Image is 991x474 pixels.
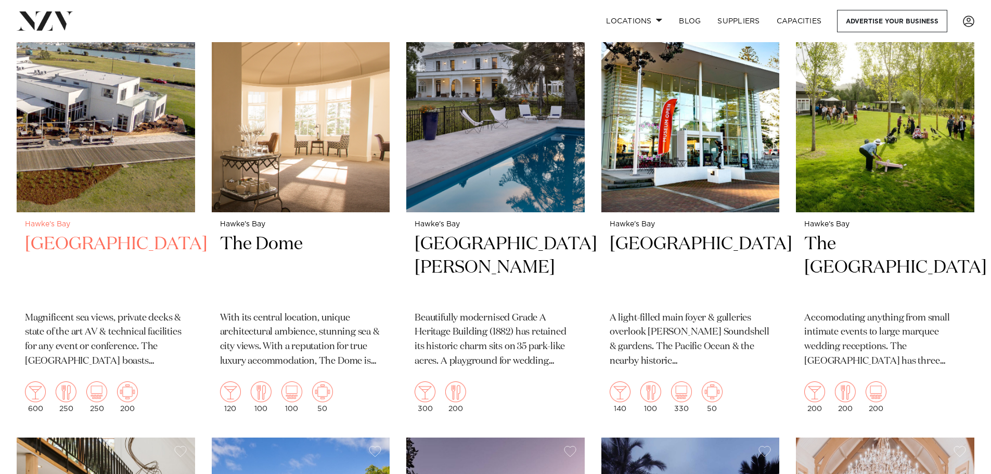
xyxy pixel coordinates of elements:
[415,233,576,303] h2: [GEOGRAPHIC_DATA][PERSON_NAME]
[837,10,947,32] a: Advertise your business
[640,381,661,402] img: dining.png
[804,381,825,413] div: 200
[86,381,107,413] div: 250
[220,381,241,402] img: cocktail.png
[251,381,272,413] div: 100
[610,221,771,228] small: Hawke's Bay
[866,381,886,402] img: theatre.png
[220,311,382,369] p: With its central location, unique architectural ambience, stunning sea & city views. With a reput...
[415,381,435,402] img: cocktail.png
[445,381,466,402] img: dining.png
[25,233,187,303] h2: [GEOGRAPHIC_DATA]
[804,381,825,402] img: cocktail.png
[835,381,856,413] div: 200
[445,381,466,413] div: 200
[671,10,709,32] a: BLOG
[835,381,856,402] img: dining.png
[220,381,241,413] div: 120
[312,381,333,413] div: 50
[671,381,692,402] img: theatre.png
[415,311,576,369] p: Beautifully modernised Grade A Heritage Building (1882) has retained its historic charm sits on 3...
[25,381,46,413] div: 600
[702,381,723,413] div: 50
[312,381,333,402] img: meeting.png
[804,221,966,228] small: Hawke's Bay
[86,381,107,402] img: theatre.png
[251,381,272,402] img: dining.png
[804,311,966,369] p: Accomodating anything from small intimate events to large marquee wedding receptions. The [GEOGRA...
[415,381,435,413] div: 300
[702,381,723,402] img: meeting.png
[25,221,187,228] small: Hawke's Bay
[220,221,382,228] small: Hawke's Bay
[17,11,73,30] img: nzv-logo.png
[415,221,576,228] small: Hawke's Bay
[56,381,76,413] div: 250
[56,381,76,402] img: dining.png
[25,311,187,369] p: Magnificent sea views, private decks & state of the art AV & technical facilities for any event o...
[117,381,138,413] div: 200
[640,381,661,413] div: 100
[768,10,830,32] a: Capacities
[610,233,771,303] h2: [GEOGRAPHIC_DATA]
[804,233,966,303] h2: The [GEOGRAPHIC_DATA]
[598,10,671,32] a: Locations
[866,381,886,413] div: 200
[117,381,138,402] img: meeting.png
[220,233,382,303] h2: The Dome
[610,381,630,402] img: cocktail.png
[709,10,768,32] a: SUPPLIERS
[281,381,302,413] div: 100
[281,381,302,402] img: theatre.png
[610,381,630,413] div: 140
[671,381,692,413] div: 330
[25,381,46,402] img: cocktail.png
[610,311,771,369] p: A light-filled main foyer & galleries overlook [PERSON_NAME] Soundshell & gardens. The Pacific Oc...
